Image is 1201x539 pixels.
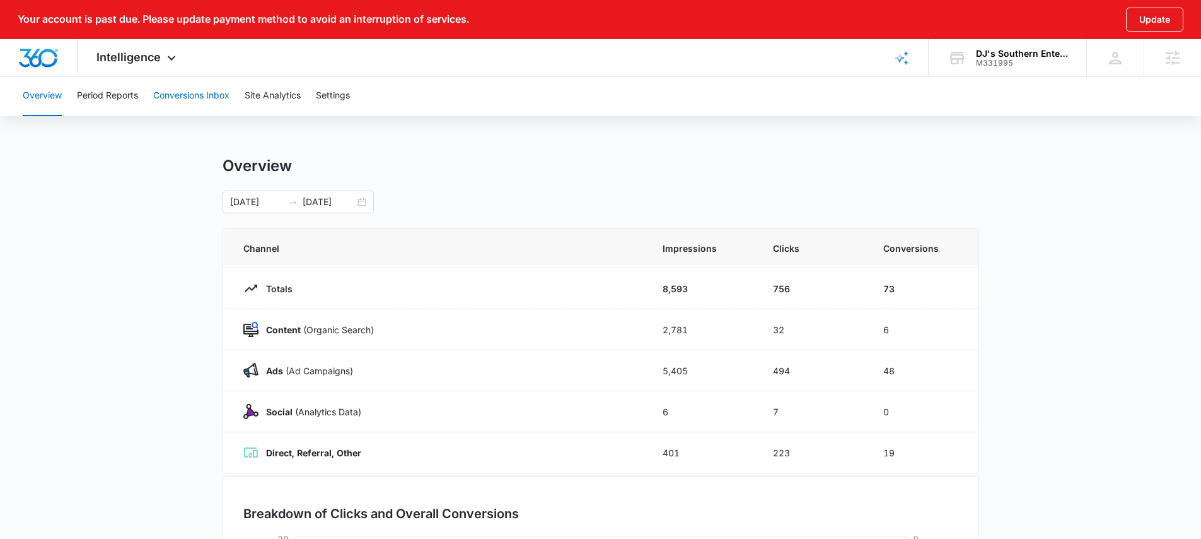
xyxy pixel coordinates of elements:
td: 223 [758,432,868,473]
td: 494 [758,350,868,391]
h3: Breakdown of Clicks and Overall Conversions [243,504,519,523]
strong: Direct, Referral, Other [266,447,361,458]
img: website_grey.svg [20,33,30,43]
td: 6 [647,391,758,432]
div: Domain: [DOMAIN_NAME] [33,33,139,43]
td: 7 [758,391,868,432]
td: 0 [868,391,978,432]
td: 6 [868,309,978,350]
td: 5,405 [647,350,758,391]
h1: Overview [223,157,292,175]
td: 2,781 [647,309,758,350]
p: (Analytics Data) [258,405,361,418]
span: Clicks [773,242,853,255]
img: Content [243,322,258,337]
button: Site Analytics [245,76,301,116]
div: Intelligence [78,39,198,76]
button: Settings [316,76,350,116]
span: Channel [243,242,632,255]
input: End date [303,195,355,209]
img: logo_orange.svg [20,20,30,30]
td: 401 [647,432,758,473]
strong: Content [266,324,301,335]
button: Conversions Inbox [153,76,229,116]
span: to [287,197,298,207]
td: 8,593 [647,268,758,309]
img: tab_domain_overview_orange.svg [34,73,44,83]
img: Social [243,404,258,419]
button: Update [1126,8,1183,32]
div: Keywords by Traffic [139,74,212,83]
div: account name [976,49,1068,59]
td: 756 [758,268,868,309]
img: tab_keywords_by_traffic_grey.svg [125,73,136,83]
div: v 4.0.25 [35,20,62,30]
span: Intelligence [96,50,161,64]
span: swap-right [287,197,298,207]
input: Start date [230,195,282,209]
p: Your account is past due. Please update payment method to avoid an interruption of services. [18,13,469,25]
p: Totals [258,282,293,295]
p: (Organic Search) [258,323,374,336]
span: Conversions [883,242,958,255]
button: Period Reports [77,76,138,116]
div: Domain Overview [48,74,113,83]
p: (Ad Campaigns) [258,364,353,377]
img: Ads [243,363,258,378]
strong: Ads [266,365,283,376]
td: 48 [868,350,978,391]
button: Overview [23,76,62,116]
td: 73 [868,268,978,309]
strong: Social [266,406,293,417]
td: 19 [868,432,978,473]
div: account id [976,59,1068,68]
td: 32 [758,309,868,350]
span: Impressions [663,242,743,255]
